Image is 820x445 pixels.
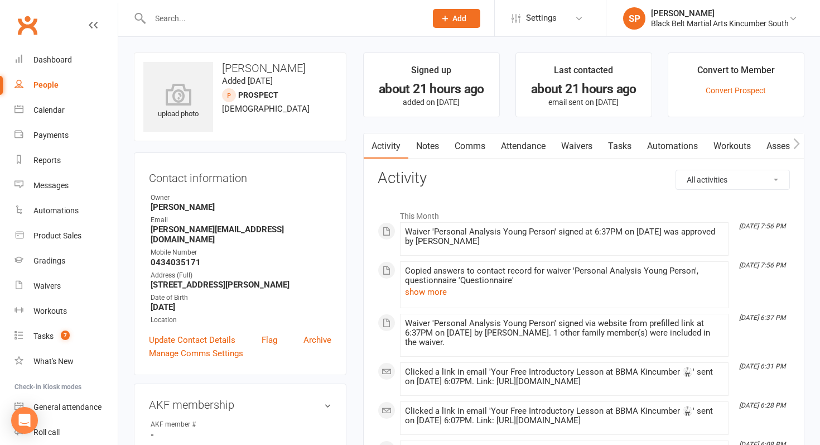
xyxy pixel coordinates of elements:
a: People [15,73,118,98]
a: Archive [303,333,331,347]
strong: 0434035171 [151,257,331,267]
a: Comms [447,133,493,159]
div: Product Sales [33,231,81,240]
button: Add [433,9,480,28]
div: Email [151,215,331,226]
div: Payments [33,131,69,140]
i: [DATE] 7:56 PM [739,222,785,230]
div: about 21 hours ago [374,83,489,95]
div: People [33,80,59,89]
div: Open Intercom Messenger [11,407,38,434]
strong: [PERSON_NAME] [151,202,331,212]
a: Waivers [553,133,600,159]
span: 7 [61,331,70,340]
a: Update Contact Details [149,333,235,347]
div: AKF member # [151,419,243,430]
div: Waivers [33,281,61,290]
a: Activity [364,133,408,159]
button: show more [405,285,447,299]
div: SP [623,7,645,30]
strong: [DATE] [151,302,331,312]
a: Calendar [15,98,118,123]
i: [DATE] 6:31 PM [739,362,785,370]
time: Added [DATE] [222,76,273,86]
a: Attendance [493,133,553,159]
div: Dashboard [33,55,72,64]
div: Owner [151,193,331,203]
a: Payments [15,123,118,148]
a: Product Sales [15,223,118,248]
div: General attendance [33,403,102,411]
a: What's New [15,349,118,374]
div: Location [151,315,331,326]
div: Waiver 'Personal Analysis Young Person' signed via website from prefilled link at 6:37PM on [DATE... [405,319,723,347]
div: Waiver 'Personal Analysis Young Person' signed at 6:37PM on [DATE] was approved by [PERSON_NAME] [405,227,723,246]
div: Mobile Number [151,247,331,258]
a: Automations [15,198,118,223]
h3: [PERSON_NAME] [143,62,337,74]
strong: [STREET_ADDRESS][PERSON_NAME] [151,280,331,290]
a: Reports [15,148,118,173]
div: upload photo [143,83,213,120]
div: Clicked a link in email 'Your Free Introductory Lesson at BBMA Kincumber 🥋' sent on [DATE] 6:07PM... [405,406,723,425]
div: Workouts [33,307,67,315]
div: What's New [33,357,74,366]
a: Flag [262,333,277,347]
div: Automations [33,206,79,215]
a: Tasks 7 [15,324,118,349]
div: Reports [33,156,61,165]
a: Convert Prospect [706,86,766,95]
h3: Activity [378,170,790,187]
h3: AKF membership [149,399,331,411]
div: Convert to Member [697,63,775,83]
p: email sent on [DATE] [526,98,641,107]
a: Workouts [706,133,759,159]
a: Clubworx [13,11,41,39]
a: Manage Comms Settings [149,347,243,360]
div: [PERSON_NAME] [651,8,789,18]
a: Roll call [15,420,118,445]
div: Gradings [33,256,65,265]
a: Workouts [15,299,118,324]
h3: Contact information [149,168,331,184]
span: Add [452,14,466,23]
strong: [PERSON_NAME][EMAIL_ADDRESS][DOMAIN_NAME] [151,224,331,245]
div: Tasks [33,332,54,341]
a: Waivers [15,274,118,299]
a: Automations [639,133,706,159]
a: Gradings [15,248,118,274]
div: Copied answers to contact record for waiver 'Personal Analysis Young Person', questionnaire 'Ques... [405,266,723,285]
a: Notes [408,133,447,159]
div: Black Belt Martial Arts Kincumber South [651,18,789,28]
div: Messages [33,181,69,190]
i: [DATE] 7:56 PM [739,261,785,269]
input: Search... [147,11,418,26]
div: Date of Birth [151,293,331,303]
a: Tasks [600,133,639,159]
div: about 21 hours ago [526,83,641,95]
div: Address (Full) [151,270,331,281]
div: Last contacted [554,63,613,83]
a: Dashboard [15,47,118,73]
div: Clicked a link in email 'Your Free Introductory Lesson at BBMA Kincumber 🥋' sent on [DATE] 6:07PM... [405,367,723,386]
span: [DEMOGRAPHIC_DATA] [222,104,310,114]
snap: prospect [238,90,278,99]
p: added on [DATE] [374,98,489,107]
li: This Month [378,204,790,222]
strong: - [151,430,331,440]
i: [DATE] 6:28 PM [739,401,785,409]
i: [DATE] 6:37 PM [739,314,785,322]
a: General attendance kiosk mode [15,395,118,420]
div: Roll call [33,428,60,437]
div: Signed up [411,63,451,83]
div: Calendar [33,106,65,114]
span: Settings [526,6,557,31]
a: Messages [15,173,118,198]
